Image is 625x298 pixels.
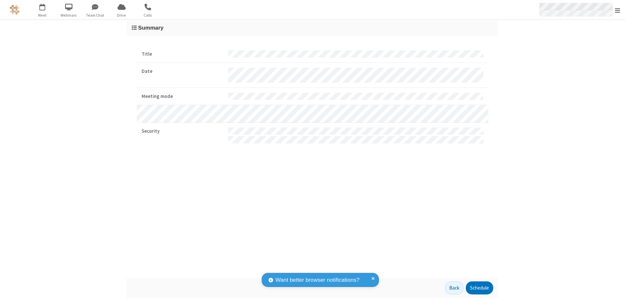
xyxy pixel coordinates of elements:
img: QA Selenium DO NOT DELETE OR CHANGE [10,5,20,15]
span: Calls [136,12,160,18]
span: Summary [138,24,163,31]
button: Schedule [466,281,493,294]
span: Drive [109,12,134,18]
strong: Security [142,128,223,135]
span: Team Chat [83,12,107,18]
span: Meet [30,12,55,18]
button: Back [445,281,464,294]
strong: Date [142,68,223,75]
strong: Title [142,50,223,58]
span: Webinars [57,12,81,18]
strong: Meeting mode [142,93,223,100]
span: Want better browser notifications? [275,276,359,284]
